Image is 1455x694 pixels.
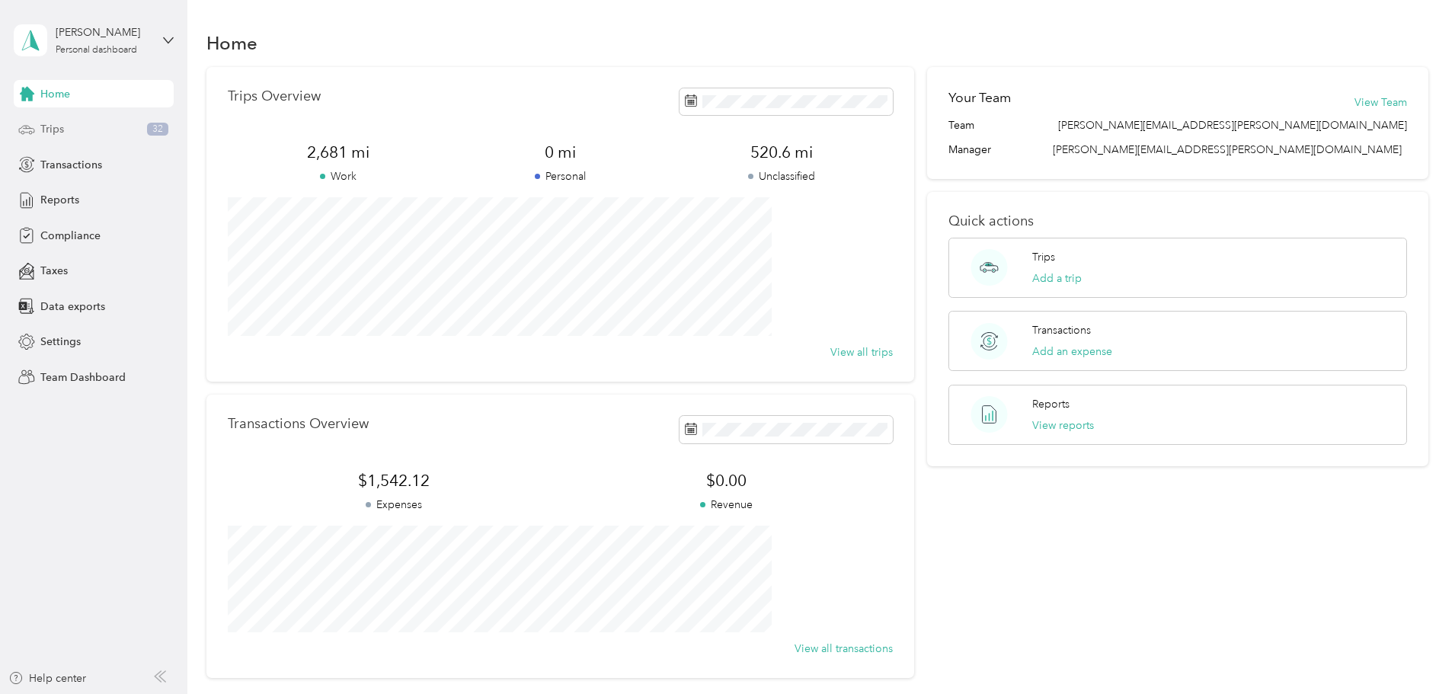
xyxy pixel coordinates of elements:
[948,117,974,133] span: Team
[560,470,892,491] span: $0.00
[147,123,168,136] span: 32
[1053,143,1402,156] span: [PERSON_NAME][EMAIL_ADDRESS][PERSON_NAME][DOMAIN_NAME]
[40,369,126,385] span: Team Dashboard
[40,228,101,244] span: Compliance
[1032,249,1055,265] p: Trips
[40,334,81,350] span: Settings
[40,121,64,137] span: Trips
[1058,117,1407,133] span: [PERSON_NAME][EMAIL_ADDRESS][PERSON_NAME][DOMAIN_NAME]
[795,641,893,657] button: View all transactions
[228,497,560,513] p: Expenses
[56,24,151,40] div: [PERSON_NAME]
[228,142,449,163] span: 2,681 mi
[671,142,893,163] span: 520.6 mi
[40,192,79,208] span: Reports
[830,344,893,360] button: View all trips
[1032,344,1112,360] button: Add an expense
[1032,396,1070,412] p: Reports
[40,86,70,102] span: Home
[40,263,68,279] span: Taxes
[449,168,671,184] p: Personal
[948,213,1407,229] p: Quick actions
[1354,94,1407,110] button: View Team
[1032,270,1082,286] button: Add a trip
[228,88,321,104] p: Trips Overview
[8,670,86,686] button: Help center
[228,416,369,432] p: Transactions Overview
[948,88,1011,107] h2: Your Team
[671,168,893,184] p: Unclassified
[1032,322,1091,338] p: Transactions
[56,46,137,55] div: Personal dashboard
[560,497,892,513] p: Revenue
[40,157,102,173] span: Transactions
[449,142,671,163] span: 0 mi
[1370,609,1455,694] iframe: Everlance-gr Chat Button Frame
[1032,417,1094,433] button: View reports
[40,299,105,315] span: Data exports
[228,168,449,184] p: Work
[228,470,560,491] span: $1,542.12
[206,35,257,51] h1: Home
[948,142,991,158] span: Manager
